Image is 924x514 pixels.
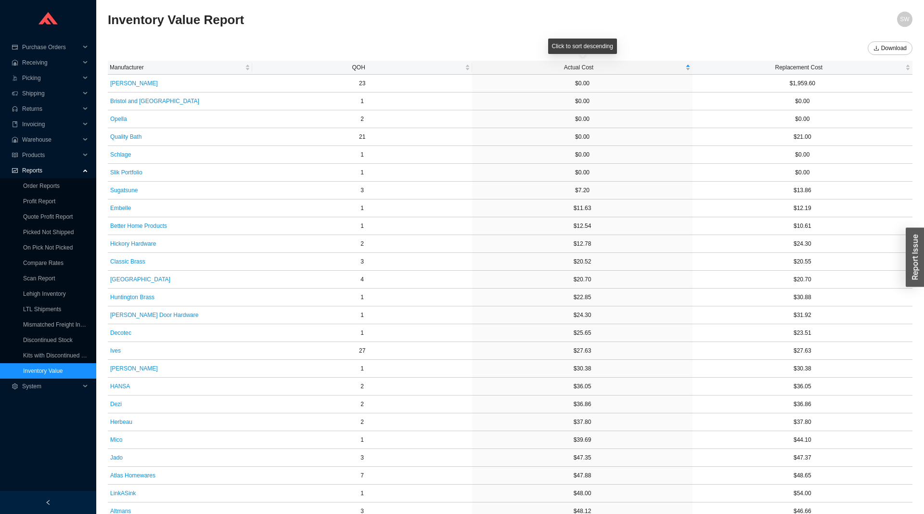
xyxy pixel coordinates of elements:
h2: Inventory Value Report [108,12,711,28]
button: Slik Portfolio [110,166,143,179]
span: Embelle [110,203,131,213]
td: 1 [252,431,472,449]
td: 2 [252,378,472,395]
span: SW [900,12,909,27]
td: $13.86 [693,182,912,199]
span: Dezi [110,399,122,409]
span: credit-card [12,44,18,50]
td: 23 [252,75,472,92]
button: [PERSON_NAME] [110,77,158,90]
td: 1 [252,146,472,164]
button: Mico [110,433,123,447]
td: $0.00 [472,164,692,182]
td: $22.85 [472,289,692,306]
span: Classic Brass [110,257,145,266]
td: $54.00 [693,485,912,502]
td: $30.88 [693,289,912,306]
td: $0.00 [472,110,692,128]
span: Bristol and [GEOGRAPHIC_DATA] [110,96,199,106]
span: Opella [110,114,127,124]
td: 2 [252,395,472,413]
span: Quality Bath [110,132,141,142]
td: $0.00 [472,128,692,146]
td: $0.00 [693,146,912,164]
td: 21 [252,128,472,146]
td: $36.05 [472,378,692,395]
button: Classic Brass [110,255,146,268]
span: Purchase Orders [22,40,80,55]
span: Download [881,43,907,53]
button: Dezi [110,397,122,411]
span: Warehouse [22,132,80,147]
span: [PERSON_NAME] [110,79,158,88]
span: Mico [110,435,122,445]
span: Sugatsune [110,185,138,195]
th: QOH sortable [252,61,472,75]
a: Kits with Discontinued Parts [23,352,95,359]
span: fund [12,168,18,173]
td: $27.63 [472,342,692,360]
button: Sugatsune [110,184,138,197]
td: $10.61 [693,217,912,235]
span: Picking [22,70,80,86]
td: $11.63 [472,199,692,217]
button: [GEOGRAPHIC_DATA] [110,273,171,286]
td: $21.00 [693,128,912,146]
td: $25.65 [472,324,692,342]
span: Manufacturer [110,63,243,72]
span: LinkASink [110,488,136,498]
td: 2 [252,110,472,128]
td: $20.52 [472,253,692,271]
td: $24.30 [472,306,692,324]
td: 1 [252,306,472,324]
td: $20.70 [693,271,912,289]
td: 3 [252,253,472,271]
a: Scan Report [23,275,55,282]
td: $24.30 [693,235,912,253]
td: $48.65 [693,467,912,485]
a: Mismatched Freight Invoices [23,321,97,328]
span: HANSA [110,382,130,391]
button: HANSA [110,380,130,393]
span: Invoicing [22,117,80,132]
button: [PERSON_NAME] [110,362,158,375]
td: $30.38 [472,360,692,378]
td: $0.00 [693,164,912,182]
span: [GEOGRAPHIC_DATA] [110,275,170,284]
button: LinkASink [110,487,136,500]
td: 2 [252,413,472,431]
button: Ives [110,344,121,357]
td: 1 [252,485,472,502]
button: downloadDownload [868,41,912,55]
td: $7.20 [472,182,692,199]
a: LTL Shipments [23,306,61,313]
span: Decotec [110,328,131,338]
td: 1 [252,199,472,217]
button: Decotec [110,326,132,340]
span: setting [12,383,18,389]
button: Schlage [110,148,131,161]
th: Replacement Cost sortable [693,61,912,75]
span: Shipping [22,86,80,101]
span: [PERSON_NAME] [110,364,158,373]
button: Opella [110,112,128,126]
td: 1 [252,217,472,235]
button: Embelle [110,201,131,215]
td: $0.00 [693,110,912,128]
td: $36.05 [693,378,912,395]
span: Huntington Brass [110,292,154,302]
a: Discontinued Stock [23,337,73,343]
td: $1,959.60 [693,75,912,92]
span: Actual Cost [474,63,683,72]
button: Quality Bath [110,130,142,144]
td: $0.00 [472,146,692,164]
span: Jado [110,453,123,462]
td: 1 [252,92,472,110]
span: Replacement Cost [694,63,903,72]
span: Atlas Homewares [110,471,155,480]
td: $12.54 [472,217,692,235]
td: 1 [252,360,472,378]
a: Order Reports [23,183,60,189]
td: $27.63 [693,342,912,360]
button: Atlas Homewares [110,469,156,482]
